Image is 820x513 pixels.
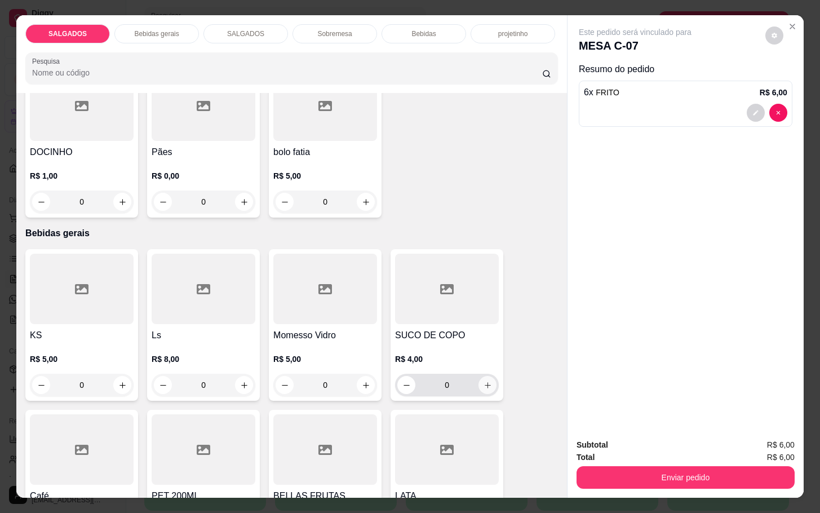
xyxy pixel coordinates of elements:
[767,439,795,451] span: R$ 6,00
[154,376,172,394] button: decrease-product-quantity
[30,353,134,365] p: R$ 5,00
[152,329,255,342] h4: Ls
[30,329,134,342] h4: KS
[276,376,294,394] button: decrease-product-quantity
[357,193,375,211] button: increase-product-quantity
[769,104,787,122] button: decrease-product-quantity
[273,353,377,365] p: R$ 5,00
[579,38,692,54] p: MESA C-07
[478,376,497,394] button: increase-product-quantity
[395,353,499,365] p: R$ 4,00
[32,67,542,78] input: Pesquisa
[276,193,294,211] button: decrease-product-quantity
[273,170,377,182] p: R$ 5,00
[30,145,134,159] h4: DOCINHO
[30,170,134,182] p: R$ 1,00
[152,145,255,159] h4: Pães
[32,376,50,394] button: decrease-product-quantity
[152,353,255,365] p: R$ 8,00
[48,29,87,38] p: SALGADOS
[152,170,255,182] p: R$ 0,00
[577,453,595,462] strong: Total
[152,489,255,503] h4: PET 200ML
[235,376,253,394] button: increase-product-quantity
[579,63,792,76] p: Resumo do pedido
[30,489,134,503] h4: Café
[317,29,352,38] p: Sobremesa
[357,376,375,394] button: increase-product-quantity
[760,87,787,98] p: R$ 6,00
[113,376,131,394] button: increase-product-quantity
[577,440,608,449] strong: Subtotal
[32,56,64,66] label: Pesquisa
[596,88,619,97] span: FRITO
[579,26,692,38] p: Este pedido será vinculado para
[113,193,131,211] button: increase-product-quantity
[273,145,377,159] h4: bolo fatia
[498,29,528,38] p: projetinho
[577,466,795,489] button: Enviar pedido
[32,193,50,211] button: decrease-product-quantity
[747,104,765,122] button: decrease-product-quantity
[765,26,783,45] button: decrease-product-quantity
[227,29,264,38] p: SALGADOS
[411,29,436,38] p: Bebidas
[397,376,415,394] button: decrease-product-quantity
[134,29,179,38] p: Bebidas gerais
[584,86,619,99] p: 6 x
[767,451,795,463] span: R$ 6,00
[783,17,801,36] button: Close
[25,227,558,240] p: Bebidas gerais
[395,329,499,342] h4: SUCO DE COPO
[395,489,499,503] h4: LATA
[273,329,377,342] h4: Momesso Vidro
[273,489,377,503] h4: BELLAS FRUTAS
